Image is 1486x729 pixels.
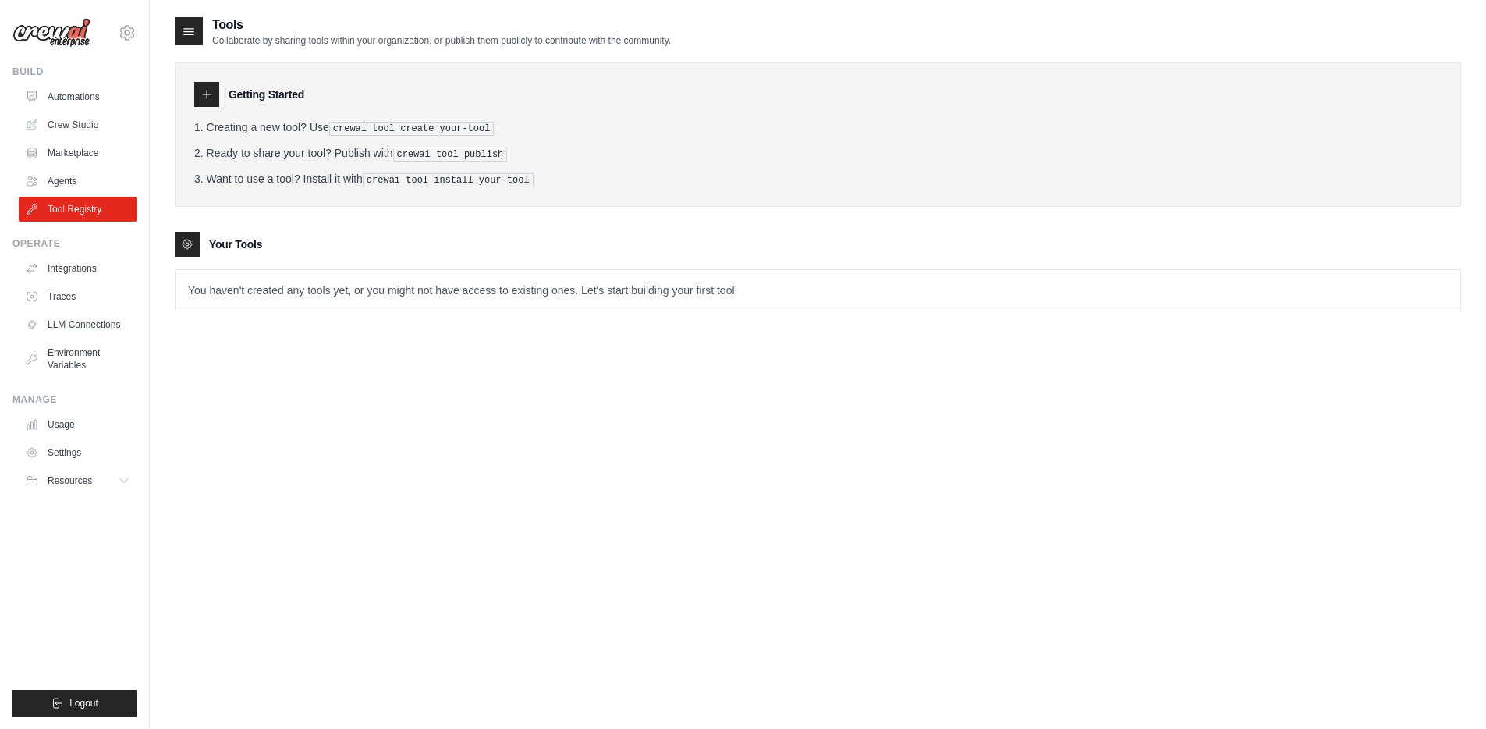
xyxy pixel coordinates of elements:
[229,87,304,102] h3: Getting Started
[12,18,90,48] img: Logo
[12,237,137,250] div: Operate
[12,66,137,78] div: Build
[194,119,1442,136] li: Creating a new tool? Use
[19,256,137,281] a: Integrations
[194,171,1442,187] li: Want to use a tool? Install it with
[363,173,534,187] pre: crewai tool install your-tool
[19,412,137,437] a: Usage
[12,690,137,717] button: Logout
[19,169,137,194] a: Agents
[176,270,1460,311] p: You haven't created any tools yet, or you might not have access to existing ones. Let's start bui...
[19,84,137,109] a: Automations
[212,16,671,34] h2: Tools
[19,197,137,222] a: Tool Registry
[19,440,137,465] a: Settings
[19,112,137,137] a: Crew Studio
[393,148,508,162] pre: crewai tool publish
[212,34,671,47] p: Collaborate by sharing tools within your organization, or publish them publicly to contribute wit...
[12,393,137,406] div: Manage
[19,340,137,378] a: Environment Variables
[329,122,495,136] pre: crewai tool create your-tool
[48,475,92,487] span: Resources
[194,145,1442,162] li: Ready to share your tool? Publish with
[19,284,137,309] a: Traces
[19,312,137,337] a: LLM Connections
[209,236,262,252] h3: Your Tools
[69,697,98,709] span: Logout
[19,140,137,165] a: Marketplace
[19,468,137,493] button: Resources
